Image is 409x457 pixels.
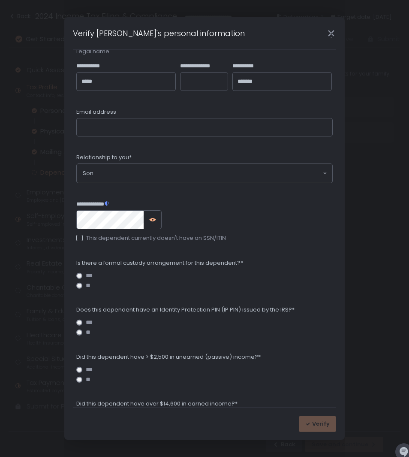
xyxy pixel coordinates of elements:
[77,164,332,183] div: Search for option
[93,169,322,178] input: Search for option
[76,400,238,408] span: Did this dependent have over $14,600 in earned income?*
[76,259,243,267] span: Is there a formal custody arrangement for this dependent?*
[73,27,245,39] h1: Verify [PERSON_NAME]'s personal information
[76,48,333,55] div: Legal name
[76,108,116,116] span: Email address
[76,353,261,361] span: Did this dependent have > $2,500 in unearned (passive) income?*
[83,169,93,178] span: Son
[317,28,345,38] div: Close
[76,306,295,314] span: Does this dependent have an Identity Protection PIN (IP PIN) issued by the IRS?*
[76,154,132,161] span: Relationship to you*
